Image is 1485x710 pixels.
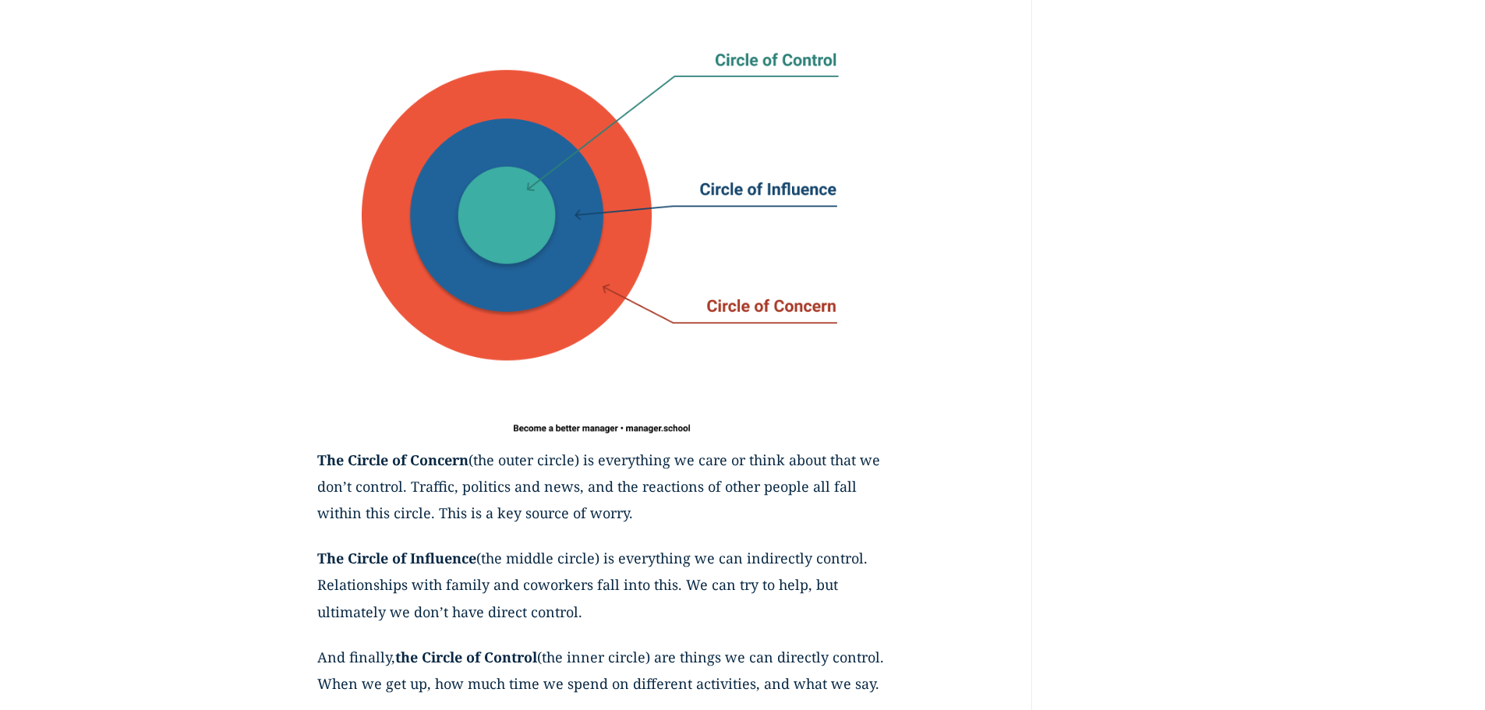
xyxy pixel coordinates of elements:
[395,648,537,666] strong: the Circle of Control
[317,549,476,567] strong: The Circle of Influence
[317,447,886,546] p: (the outer circle) is everything we care or think about that we don’t control. Traffic, politics ...
[317,545,886,644] p: (the middle circle) is everything we can indirectly control. Relationships with family and cowork...
[317,450,468,469] strong: The Circle of Concern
